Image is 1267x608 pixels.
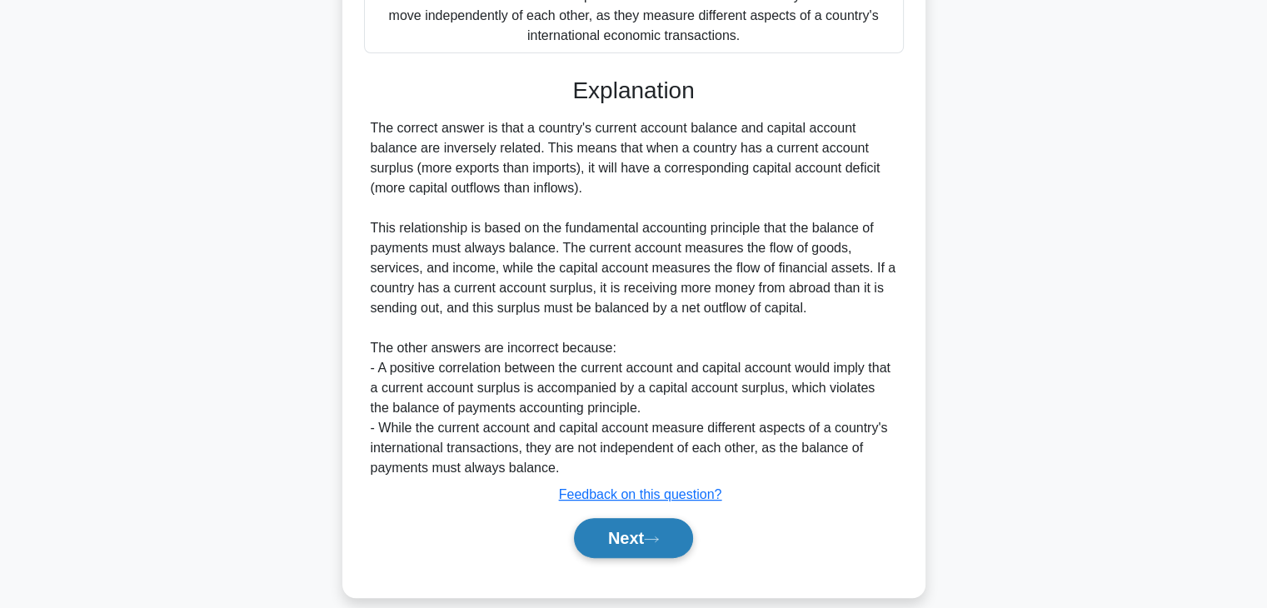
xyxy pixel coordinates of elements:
h3: Explanation [374,77,894,105]
button: Next [574,518,693,558]
a: Feedback on this question? [559,487,722,501]
div: The correct answer is that a country's current account balance and capital account balance are in... [371,118,897,478]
